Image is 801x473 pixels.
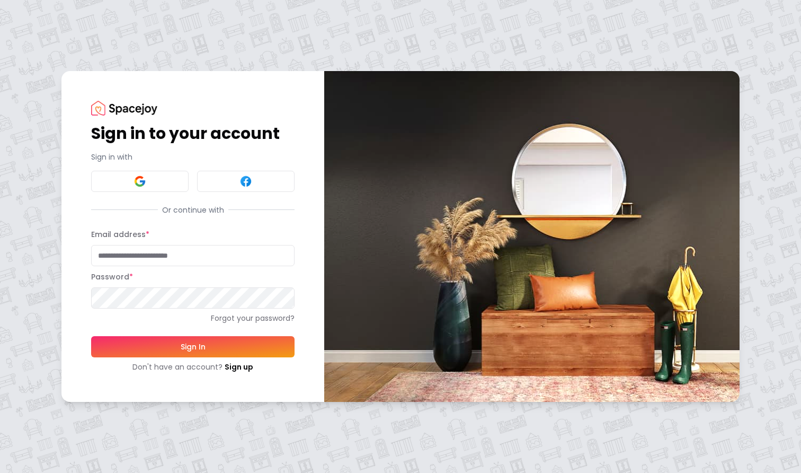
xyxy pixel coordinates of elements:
a: Sign up [225,362,253,372]
label: Email address [91,229,149,240]
span: Or continue with [158,205,228,215]
img: Facebook signin [239,175,252,188]
button: Sign In [91,336,295,357]
div: Don't have an account? [91,362,295,372]
img: banner [324,71,740,401]
h1: Sign in to your account [91,124,295,143]
img: Spacejoy Logo [91,101,157,115]
label: Password [91,271,133,282]
p: Sign in with [91,152,295,162]
a: Forgot your password? [91,313,295,323]
img: Google signin [133,175,146,188]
